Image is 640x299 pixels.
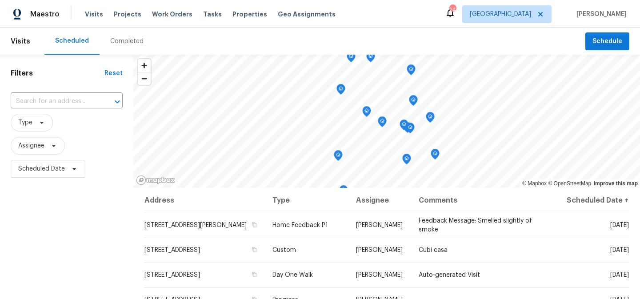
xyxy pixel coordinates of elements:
div: Map marker [402,154,411,167]
span: Home Feedback P1 [272,222,328,228]
div: Map marker [366,52,375,65]
div: Scheduled [55,36,89,45]
div: Map marker [407,64,416,78]
th: Assignee [349,188,412,213]
th: Comments [412,188,557,213]
span: [STREET_ADDRESS] [144,247,200,253]
a: OpenStreetMap [548,180,591,187]
a: Improve this map [594,180,638,187]
span: [PERSON_NAME] [356,222,403,228]
canvas: Map [133,55,640,188]
div: Map marker [378,116,387,130]
span: [PERSON_NAME] [356,272,403,278]
h1: Filters [11,69,104,78]
div: Map marker [431,149,440,163]
div: Completed [110,37,144,46]
span: Cubi casa [419,247,448,253]
div: Map marker [400,120,408,133]
th: Address [144,188,265,213]
span: [GEOGRAPHIC_DATA] [470,10,531,19]
span: Custom [272,247,296,253]
span: Projects [114,10,141,19]
span: Feedback Message: Smelled slightly of smoke [419,218,532,233]
th: Scheduled Date ↑ [557,188,629,213]
button: Copy Address [250,221,258,229]
span: Type [18,118,32,127]
span: Maestro [30,10,60,19]
button: Zoom in [138,59,151,72]
span: Scheduled Date [18,164,65,173]
span: Work Orders [152,10,192,19]
div: Map marker [336,84,345,98]
div: Reset [104,69,123,78]
button: Open [111,96,124,108]
div: Map marker [406,123,415,136]
span: [PERSON_NAME] [356,247,403,253]
span: [DATE] [610,272,629,278]
button: Zoom out [138,72,151,85]
a: Mapbox [522,180,547,187]
div: Map marker [426,112,435,126]
div: Map marker [334,150,343,164]
span: Assignee [18,141,44,150]
span: Tasks [203,11,222,17]
div: 24 [449,5,456,14]
div: Map marker [347,52,356,65]
span: [DATE] [610,222,629,228]
span: Day One Walk [272,272,313,278]
button: Copy Address [250,271,258,279]
span: Geo Assignments [278,10,336,19]
span: Auto-generated Visit [419,272,480,278]
span: [STREET_ADDRESS] [144,272,200,278]
span: [PERSON_NAME] [573,10,627,19]
span: Visits [85,10,103,19]
span: Schedule [592,36,622,47]
span: [STREET_ADDRESS][PERSON_NAME] [144,222,247,228]
div: Map marker [409,95,418,109]
th: Type [265,188,349,213]
input: Search for an address... [11,95,98,108]
span: Properties [232,10,267,19]
button: Copy Address [250,246,258,254]
button: Schedule [585,32,629,51]
span: Visits [11,32,30,51]
div: Map marker [362,106,371,120]
a: Mapbox homepage [136,175,175,185]
span: [DATE] [610,247,629,253]
div: Map marker [339,185,348,199]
